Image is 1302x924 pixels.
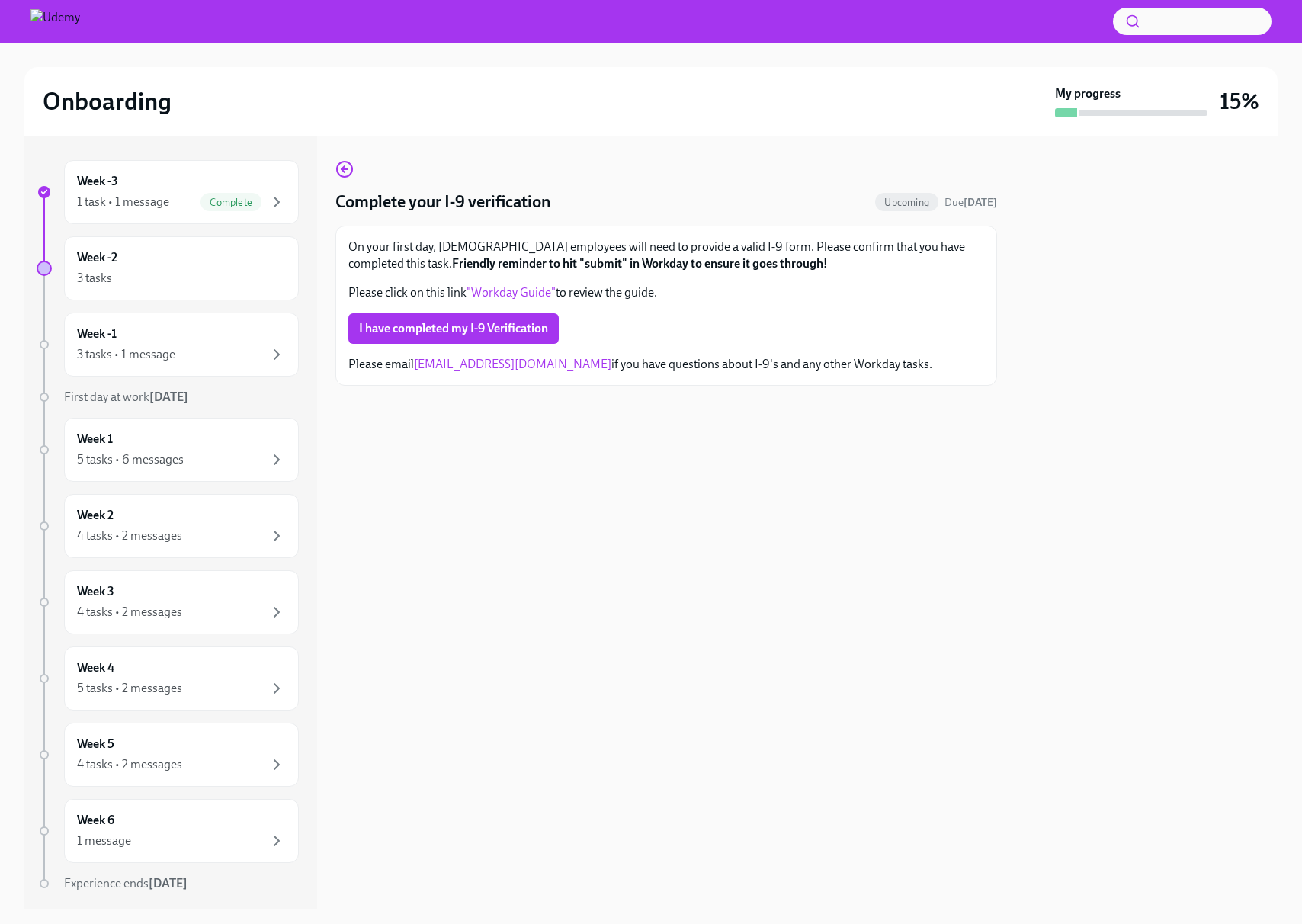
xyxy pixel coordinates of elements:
[77,756,182,773] div: 4 tasks • 2 messages
[77,451,184,468] div: 5 tasks • 6 messages
[77,249,117,266] h6: Week -2
[77,680,182,697] div: 5 tasks • 2 messages
[77,173,118,190] h6: Week -3
[77,736,114,752] h6: Week 5
[467,285,556,300] a: "Workday Guide"
[37,389,299,406] a: First day at work[DATE]
[1220,88,1259,115] h3: 15%
[77,194,169,210] div: 1 task • 1 message
[37,723,299,787] a: Week 54 tasks • 2 messages
[359,321,548,336] span: I have completed my I-9 Verification
[77,833,131,849] div: 1 message
[452,256,828,271] strong: Friendly reminder to hit "submit" in Workday to ensure it goes through!
[64,876,188,890] span: Experience ends
[77,270,112,287] div: 3 tasks
[37,313,299,377] a: Week -13 tasks • 1 message
[964,196,997,209] strong: [DATE]
[77,431,113,448] h6: Week 1
[37,236,299,300] a: Week -23 tasks
[37,160,299,224] a: Week -31 task • 1 messageComplete
[348,356,984,373] p: Please email if you have questions about I-9's and any other Workday tasks.
[944,196,997,209] span: Due
[348,239,984,272] p: On your first day, [DEMOGRAPHIC_DATA] employees will need to provide a valid I-9 form. Please con...
[77,659,114,676] h6: Week 4
[200,197,261,208] span: Complete
[335,191,551,213] h4: Complete your I-9 verification
[37,799,299,863] a: Week 61 message
[37,494,299,558] a: Week 24 tasks • 2 messages
[43,86,172,117] h2: Onboarding
[348,284,984,301] p: Please click on this link to review the guide.
[875,197,938,208] span: Upcoming
[77,812,114,829] h6: Week 6
[37,646,299,711] a: Week 45 tasks • 2 messages
[414,357,611,371] a: [EMAIL_ADDRESS][DOMAIN_NAME]
[77,326,117,342] h6: Week -1
[77,507,114,524] h6: Week 2
[77,583,114,600] h6: Week 3
[37,570,299,634] a: Week 34 tasks • 2 messages
[77,604,182,621] div: 4 tasks • 2 messages
[37,418,299,482] a: Week 15 tasks • 6 messages
[944,195,997,210] span: August 27th, 2025 12:00
[30,9,80,34] img: Udemy
[149,390,188,404] strong: [DATE]
[149,876,188,890] strong: [DATE]
[77,528,182,544] div: 4 tasks • 2 messages
[1055,85,1121,102] strong: My progress
[64,390,188,404] span: First day at work
[348,313,559,344] button: I have completed my I-9 Verification
[77,346,175,363] div: 3 tasks • 1 message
